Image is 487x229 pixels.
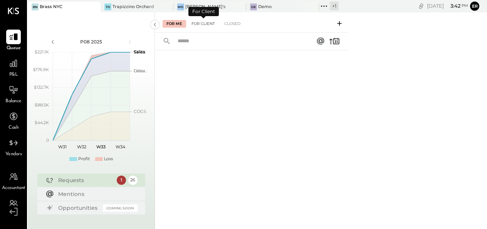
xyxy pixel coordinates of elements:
text: W31 [58,144,67,149]
text: 0 [46,138,49,143]
div: For Me [163,20,186,28]
text: $88.5K [35,102,49,108]
div: 1 [117,176,126,185]
text: $176.9K [33,67,49,72]
text: W34 [115,144,125,149]
span: Accountant [2,185,25,192]
div: TO [104,3,111,10]
text: COGS [134,109,146,114]
div: BN [32,3,39,10]
text: W33 [96,144,106,149]
div: Demo [258,4,272,10]
text: $221.1K [35,49,49,55]
span: 3 : 42 [445,2,460,10]
a: Vendors [0,136,27,158]
span: Cash [8,124,18,131]
text: $132.7K [34,85,49,90]
a: P&L [0,56,27,78]
text: $44.2K [35,120,49,125]
button: Er [470,2,479,11]
div: Loss [104,156,113,162]
span: Balance [5,98,22,105]
span: pm [462,3,468,8]
div: P08 2025 [59,38,124,45]
div: For Client [188,20,219,28]
div: Mentions [58,190,134,198]
span: Vendors [5,151,22,158]
div: copy link [417,2,425,10]
div: Trapizzino Orchard [113,4,154,10]
div: Opportunities [58,204,99,212]
text: Occu... [134,68,147,73]
div: Requests [58,176,113,184]
div: Profit [78,156,90,162]
div: + 1 [330,2,339,10]
a: Cash [0,109,27,131]
div: [DATE] [427,2,468,10]
div: Mo [177,3,184,10]
text: W32 [77,144,86,149]
div: [PERSON_NAME]'s [185,4,226,10]
text: Sales [134,49,145,55]
div: Brass NYC [40,4,62,10]
span: P&L [9,71,18,78]
div: For Client [188,7,219,16]
div: Closed [220,20,244,28]
div: Coming Soon [103,204,138,212]
a: Queue [0,30,27,52]
div: De [250,3,257,10]
div: 26 [128,176,138,185]
a: Balance [0,83,27,105]
a: Accountant [0,169,27,192]
span: Queue [7,45,21,52]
